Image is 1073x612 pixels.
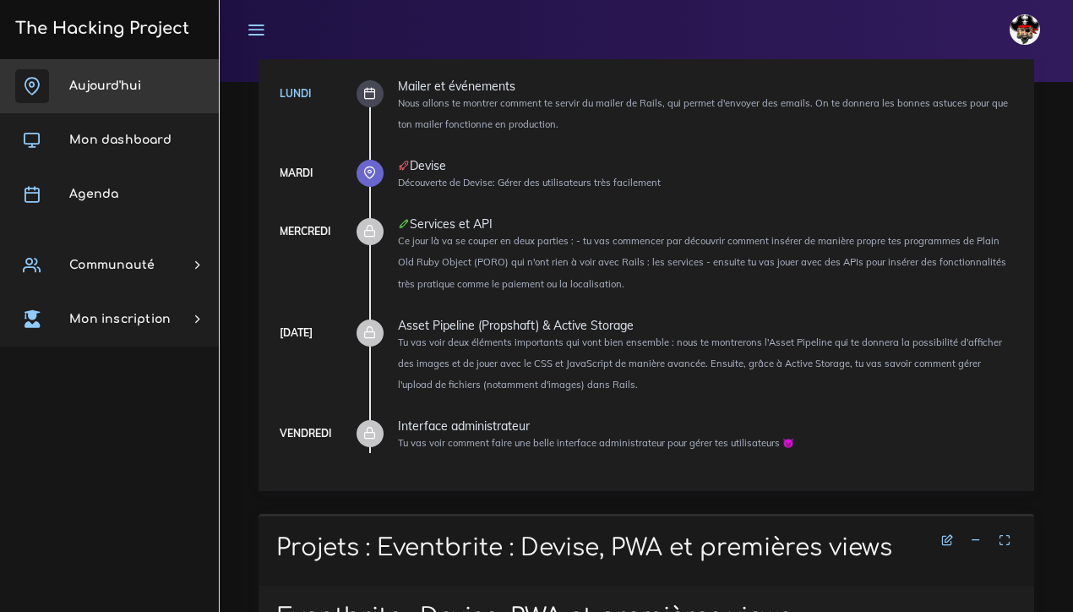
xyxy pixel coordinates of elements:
small: Tu vas voir deux éléments importants qui vont bien ensemble : nous te montrerons l'Asset Pipeline... [398,336,1002,391]
span: Aujourd'hui [69,79,141,92]
div: Services et API [398,218,1016,230]
small: Ce jour là va se couper en deux parties : - tu vas commencer par découvrir comment insérer de man... [398,235,1006,289]
div: Mardi [280,164,313,183]
span: Agenda [69,188,118,200]
span: Mon dashboard [69,134,172,146]
small: Tu vas voir comment faire une belle interface administrateur pour gérer tes utilisateurs 😈 [398,437,794,449]
div: [DATE] [280,324,313,342]
h1: Projets : Eventbrite : Devise, PWA et premières views [276,534,1016,563]
div: Vendredi [280,424,331,443]
img: avatar [1010,14,1040,45]
small: Nous allons te montrer comment te servir du mailer de Rails, qui permet d'envoyer des emails. On ... [398,97,1008,130]
span: Communauté [69,259,155,271]
div: Mailer et événements [398,80,1016,92]
a: Lundi [280,87,311,100]
div: Devise [398,160,1016,172]
span: Mon inscription [69,313,171,325]
h3: The Hacking Project [10,19,189,38]
div: Asset Pipeline (Propshaft) & Active Storage [398,320,1016,331]
div: Interface administrateur [398,420,1016,432]
div: Mercredi [280,222,330,241]
small: Découverte de Devise: Gérer des utilisateurs très facilement [398,177,661,189]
